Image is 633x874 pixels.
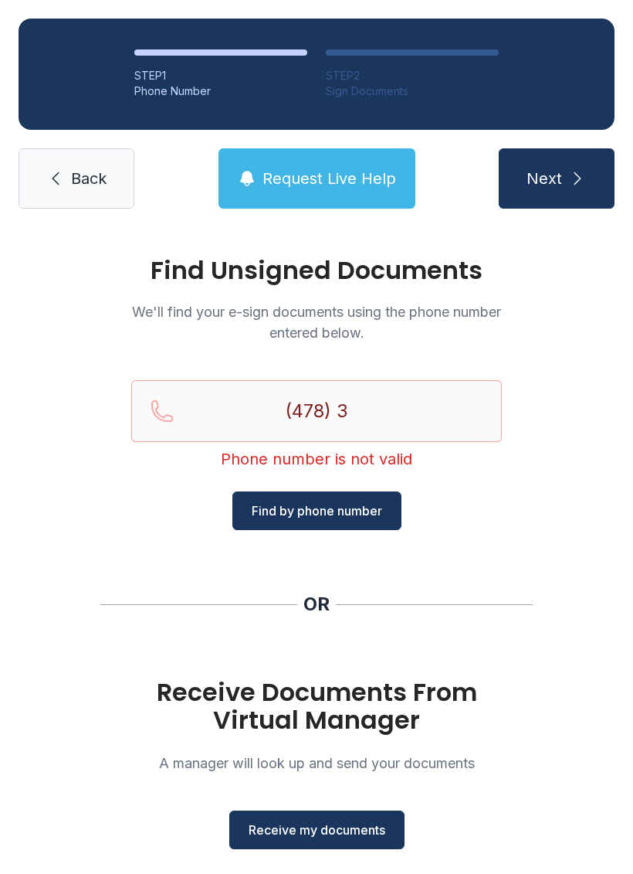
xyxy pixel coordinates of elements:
[303,592,330,617] div: OR
[134,83,307,99] div: Phone Number
[249,821,385,839] span: Receive my documents
[131,448,502,470] div: Phone number is not valid
[131,258,502,283] h1: Find Unsigned Documents
[326,68,499,83] div: STEP 2
[131,301,502,343] p: We'll find your e-sign documents using the phone number entered below.
[526,168,562,189] span: Next
[252,502,382,520] span: Find by phone number
[131,678,502,734] h1: Receive Documents From Virtual Manager
[134,68,307,83] div: STEP 1
[131,380,502,442] input: Reservation phone number
[71,168,107,189] span: Back
[262,168,396,189] span: Request Live Help
[326,83,499,99] div: Sign Documents
[131,753,502,774] p: A manager will look up and send your documents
